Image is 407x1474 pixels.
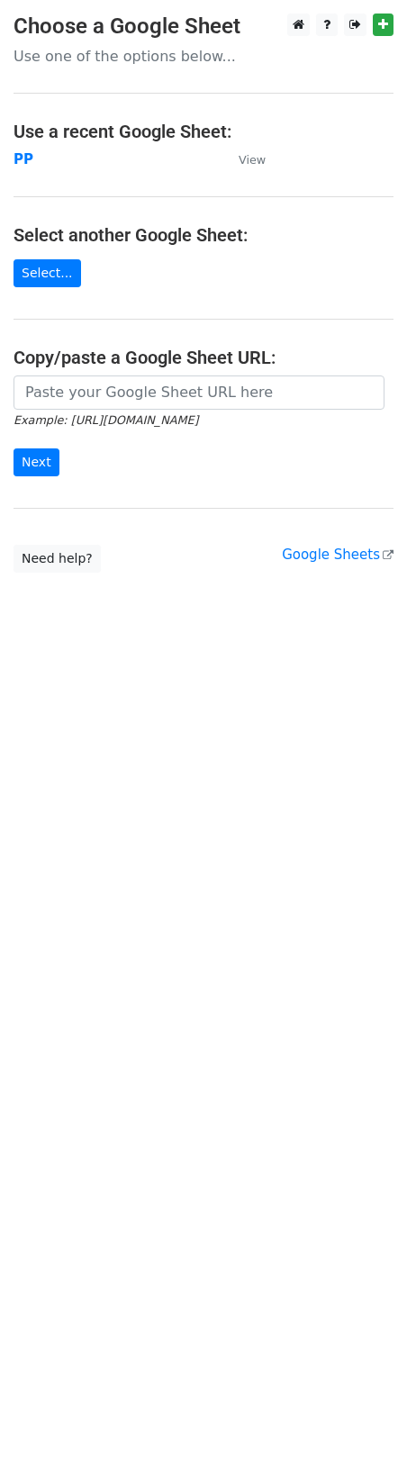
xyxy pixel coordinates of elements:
[14,47,393,66] p: Use one of the options below...
[14,224,393,246] h4: Select another Google Sheet:
[14,347,393,368] h4: Copy/paste a Google Sheet URL:
[14,14,393,40] h3: Choose a Google Sheet
[14,375,384,410] input: Paste your Google Sheet URL here
[14,151,33,167] a: PP
[317,1388,407,1474] iframe: Chat Widget
[282,547,393,563] a: Google Sheets
[14,545,101,573] a: Need help?
[14,259,81,287] a: Select...
[221,151,266,167] a: View
[14,121,393,142] h4: Use a recent Google Sheet:
[14,448,59,476] input: Next
[239,153,266,167] small: View
[14,413,198,427] small: Example: [URL][DOMAIN_NAME]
